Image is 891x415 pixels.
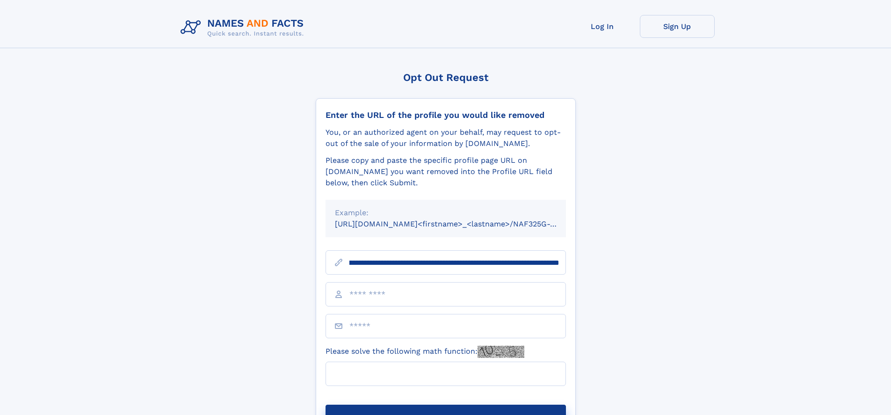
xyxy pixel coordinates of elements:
[565,15,640,38] a: Log In
[326,127,566,149] div: You, or an authorized agent on your behalf, may request to opt-out of the sale of your informatio...
[326,110,566,120] div: Enter the URL of the profile you would like removed
[316,72,576,83] div: Opt Out Request
[640,15,715,38] a: Sign Up
[177,15,311,40] img: Logo Names and Facts
[335,207,557,218] div: Example:
[335,219,584,228] small: [URL][DOMAIN_NAME]<firstname>_<lastname>/NAF325G-xxxxxxxx
[326,155,566,189] div: Please copy and paste the specific profile page URL on [DOMAIN_NAME] you want removed into the Pr...
[326,346,524,358] label: Please solve the following math function:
